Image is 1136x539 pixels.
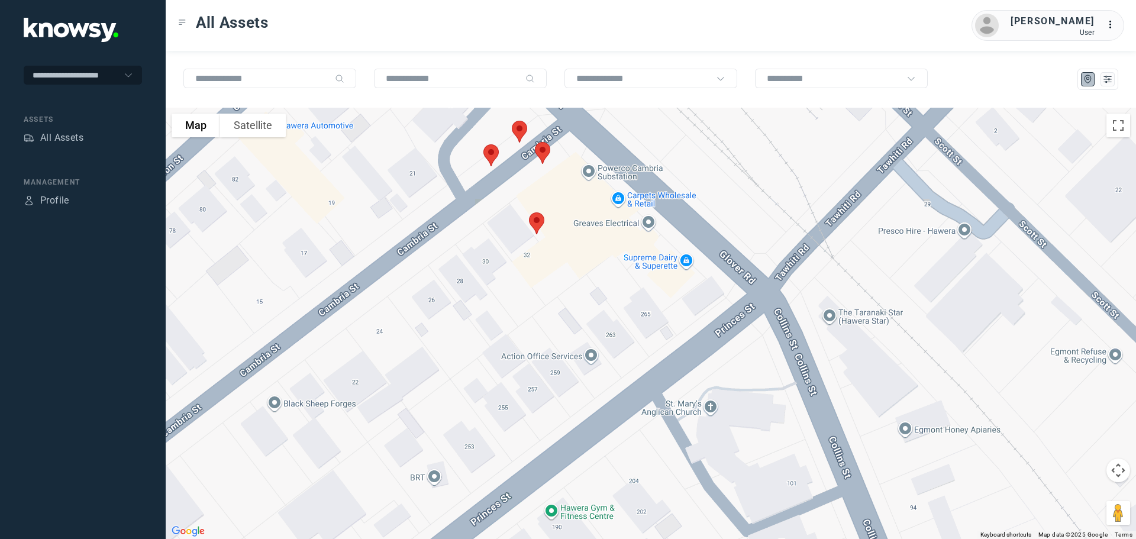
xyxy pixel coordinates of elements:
[975,14,999,37] img: avatar.png
[40,131,83,145] div: All Assets
[1083,74,1093,85] div: Map
[1106,114,1130,137] button: Toggle fullscreen view
[1011,28,1095,37] div: User
[1038,531,1108,538] span: Map data ©2025 Google
[1011,14,1095,28] div: [PERSON_NAME]
[1107,20,1119,29] tspan: ...
[1106,459,1130,482] button: Map camera controls
[24,193,69,208] a: ProfileProfile
[24,195,34,206] div: Profile
[172,114,220,137] button: Show street map
[169,524,208,539] img: Google
[24,133,34,143] div: Assets
[1106,18,1121,32] div: :
[24,131,83,145] a: AssetsAll Assets
[335,74,344,83] div: Search
[24,114,142,125] div: Assets
[1106,18,1121,34] div: :
[1102,74,1113,85] div: List
[220,114,286,137] button: Show satellite imagery
[980,531,1031,539] button: Keyboard shortcuts
[24,177,142,188] div: Management
[40,193,69,208] div: Profile
[196,12,269,33] span: All Assets
[1115,531,1132,538] a: Terms (opens in new tab)
[24,18,118,42] img: Application Logo
[169,524,208,539] a: Open this area in Google Maps (opens a new window)
[178,18,186,27] div: Toggle Menu
[1106,501,1130,525] button: Drag Pegman onto the map to open Street View
[525,74,535,83] div: Search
